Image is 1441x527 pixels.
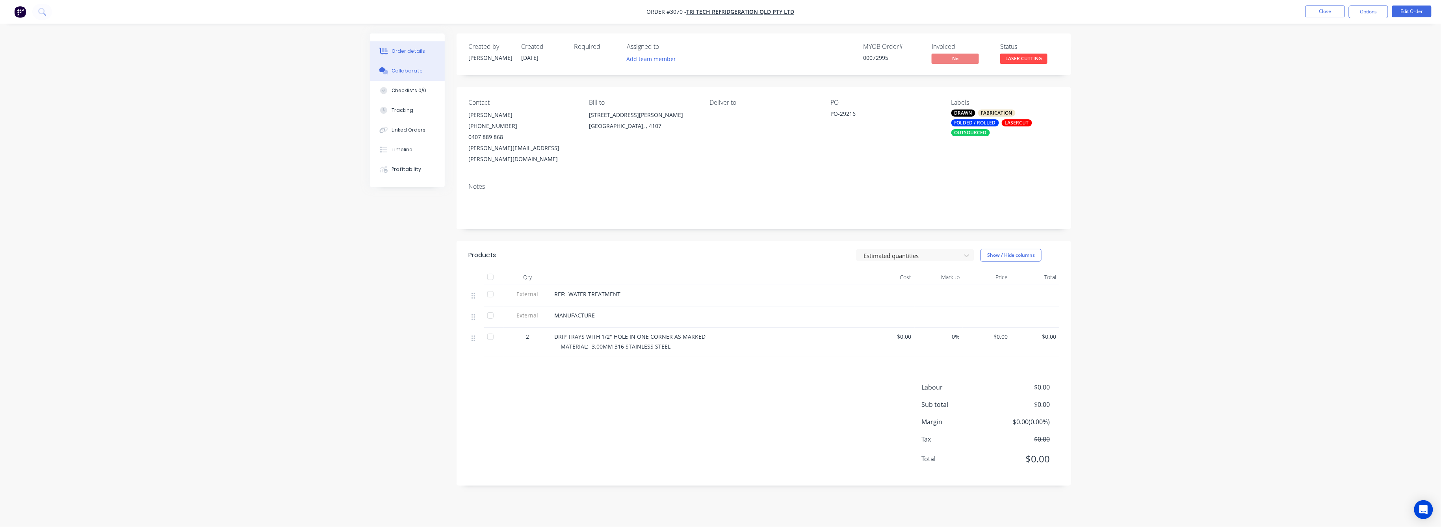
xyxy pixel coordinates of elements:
[830,99,938,106] div: PO
[932,43,991,50] div: Invoiced
[992,417,1050,427] span: $0.00 ( 0.00 %)
[370,61,445,81] button: Collaborate
[468,143,576,165] div: [PERSON_NAME][EMAIL_ADDRESS][PERSON_NAME][DOMAIN_NAME]
[468,121,576,132] div: [PHONE_NUMBER]
[468,251,496,260] div: Products
[392,107,414,114] div: Tracking
[932,54,979,63] span: No
[627,43,706,50] div: Assigned to
[992,400,1050,409] span: $0.00
[921,382,992,392] span: Labour
[468,132,576,143] div: 0407 889 868
[921,434,992,444] span: Tax
[992,452,1050,466] span: $0.00
[622,54,680,64] button: Add team member
[963,269,1011,285] div: Price
[370,120,445,140] button: Linked Orders
[370,140,445,160] button: Timeline
[951,99,1059,106] div: Labels
[1392,6,1432,17] button: Edit Order
[468,99,576,106] div: Contact
[468,183,1059,190] div: Notes
[1000,54,1047,63] span: LASER CUTTING
[507,311,548,319] span: External
[627,54,680,64] button: Add team member
[869,332,912,341] span: $0.00
[507,290,548,298] span: External
[978,109,1016,117] div: FABRICATION
[830,109,929,121] div: PO-29216
[589,99,697,106] div: Bill to
[921,454,992,464] span: Total
[14,6,26,18] img: Factory
[504,269,551,285] div: Qty
[468,43,512,50] div: Created by
[370,41,445,61] button: Order details
[866,269,915,285] div: Cost
[468,109,576,121] div: [PERSON_NAME]
[687,8,795,16] a: Tri Tech Refridgeration QLD Pty Ltd
[392,126,426,134] div: Linked Orders
[710,99,818,106] div: Deliver to
[951,109,975,117] div: DRAWN
[589,109,697,121] div: [STREET_ADDRESS][PERSON_NAME]
[918,332,960,341] span: 0%
[980,249,1042,262] button: Show / Hide columns
[647,8,687,16] span: Order #3070 -
[863,54,922,62] div: 00072995
[561,343,670,350] span: MATERIAL: 3.00MM 316 STAINLESS STEEL
[392,48,425,55] div: Order details
[1349,6,1388,18] button: Options
[370,81,445,100] button: Checklists 0/0
[574,43,617,50] div: Required
[1014,332,1057,341] span: $0.00
[370,100,445,120] button: Tracking
[554,312,595,319] span: MANUFACTURE
[392,67,423,74] div: Collaborate
[1305,6,1345,17] button: Close
[915,269,963,285] div: Markup
[1000,43,1059,50] div: Status
[589,121,697,132] div: [GEOGRAPHIC_DATA], , 4107
[951,129,990,136] div: OUTSOURCED
[1002,119,1032,126] div: LASERCUT
[526,332,529,341] span: 2
[554,333,706,340] span: DRIP TRAYS WITH 1/2" HOLE IN ONE CORNER AS MARKED
[1414,500,1433,519] div: Open Intercom Messenger
[966,332,1008,341] span: $0.00
[921,400,992,409] span: Sub total
[992,434,1050,444] span: $0.00
[392,87,427,94] div: Checklists 0/0
[554,290,620,298] span: REF: WATER TREATMENT
[992,382,1050,392] span: $0.00
[468,109,576,165] div: [PERSON_NAME][PHONE_NUMBER]0407 889 868[PERSON_NAME][EMAIL_ADDRESS][PERSON_NAME][DOMAIN_NAME]
[521,54,539,61] span: [DATE]
[921,417,992,427] span: Margin
[392,166,422,173] div: Profitability
[392,146,413,153] div: Timeline
[370,160,445,179] button: Profitability
[863,43,922,50] div: MYOB Order #
[1000,54,1047,65] button: LASER CUTTING
[951,119,999,126] div: FOLDED / ROLLED
[1011,269,1060,285] div: Total
[589,109,697,135] div: [STREET_ADDRESS][PERSON_NAME][GEOGRAPHIC_DATA], , 4107
[521,43,565,50] div: Created
[468,54,512,62] div: [PERSON_NAME]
